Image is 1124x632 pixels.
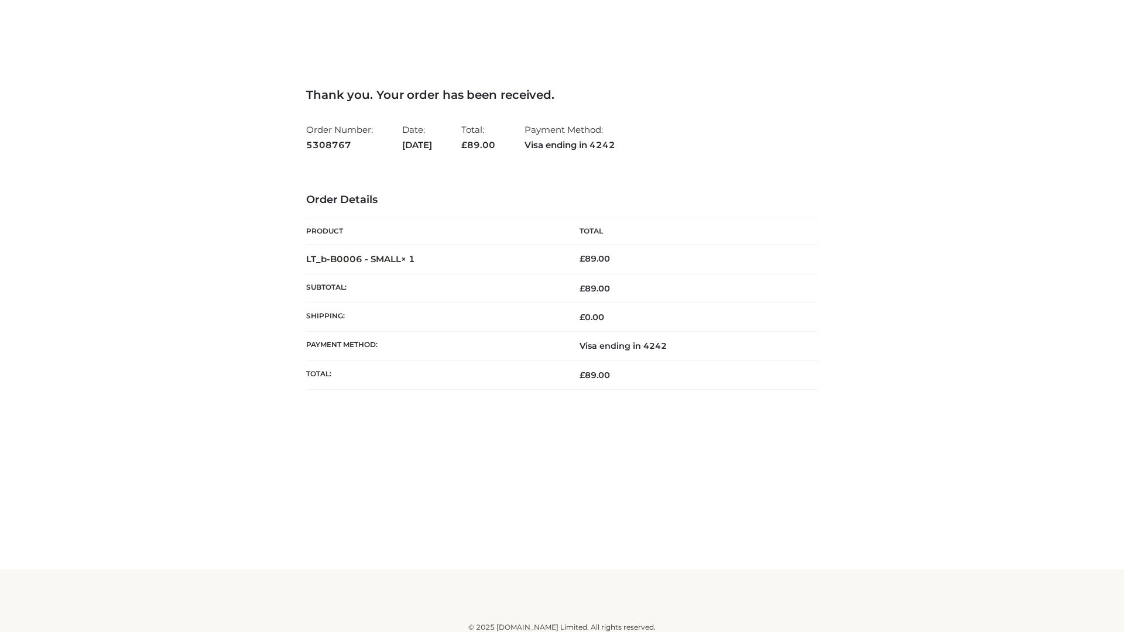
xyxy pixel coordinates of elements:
span: 89.00 [580,370,610,380]
span: £ [580,253,585,264]
bdi: 0.00 [580,312,604,322]
span: 89.00 [461,139,495,150]
th: Subtotal: [306,274,562,303]
strong: × 1 [401,253,415,265]
span: 89.00 [580,283,610,294]
span: £ [580,312,585,322]
th: Product [306,218,562,245]
li: Date: [402,119,432,155]
strong: Visa ending in 4242 [525,138,615,153]
li: Total: [461,119,495,155]
span: £ [580,370,585,380]
li: Payment Method: [525,119,615,155]
h3: Thank you. Your order has been received. [306,88,818,102]
span: £ [461,139,467,150]
bdi: 89.00 [580,253,610,264]
th: Payment method: [306,332,562,360]
strong: 5308767 [306,138,373,153]
td: Visa ending in 4242 [562,332,818,360]
strong: LT_b-B0006 - SMALL [306,253,415,265]
span: £ [580,283,585,294]
th: Total: [306,360,562,389]
strong: [DATE] [402,138,432,153]
th: Shipping: [306,303,562,332]
th: Total [562,218,818,245]
h3: Order Details [306,194,818,207]
li: Order Number: [306,119,373,155]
